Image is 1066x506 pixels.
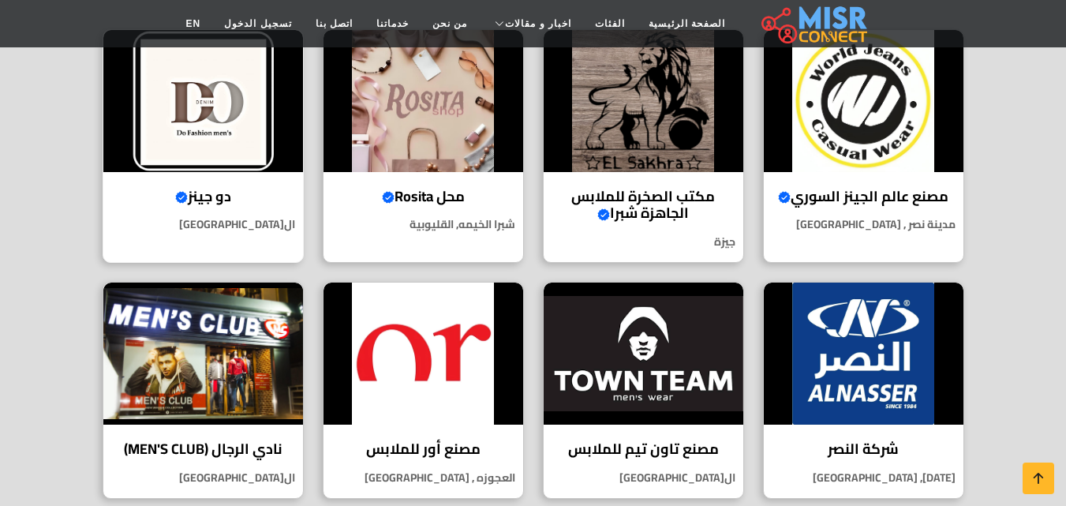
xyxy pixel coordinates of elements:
img: شركة النصر [764,283,963,425]
img: مصنع عالم الجينز السوري [764,30,963,172]
p: ال[GEOGRAPHIC_DATA] [103,470,303,486]
img: دو جينز [103,30,303,172]
img: نادي الرجال (MEN'S CLUB) [103,283,303,425]
a: مصنع تاون تيم للملابس مصنع تاون تيم للملابس ال[GEOGRAPHIC_DATA] [533,282,754,499]
a: EN [174,9,213,39]
a: اتصل بنا [304,9,365,39]
a: الصفحة الرئيسية [637,9,737,39]
img: محل Rosita [324,30,523,172]
a: تسجيل الدخول [212,9,303,39]
a: الفئات [583,9,637,39]
a: خدماتنا [365,9,421,39]
a: مصنع عالم الجينز السوري مصنع عالم الجينز السوري مدينة نصر , [GEOGRAPHIC_DATA] [754,29,974,263]
p: العجوزه , [GEOGRAPHIC_DATA] [324,470,523,486]
img: مصنع تاون تيم للملابس [544,283,743,425]
h4: مكتب الصخرة للملابس الجاهزة شبرا [555,188,731,222]
a: من نحن [421,9,479,39]
a: مصنع أور للملابس مصنع أور للملابس العجوزه , [GEOGRAPHIC_DATA] [313,282,533,499]
a: اخبار و مقالات [479,9,583,39]
p: [DATE], [GEOGRAPHIC_DATA] [764,470,963,486]
p: جيزة [544,234,743,250]
img: main.misr_connect [761,4,867,43]
a: شركة النصر شركة النصر [DATE], [GEOGRAPHIC_DATA] [754,282,974,499]
h4: مصنع عالم الجينز السوري [776,188,952,205]
h4: شركة النصر [776,440,952,458]
h4: محل Rosita [335,188,511,205]
h4: مصنع أور للملابس [335,440,511,458]
svg: Verified account [175,191,188,204]
a: دو جينز دو جينز ال[GEOGRAPHIC_DATA] [93,29,313,263]
p: مدينة نصر , [GEOGRAPHIC_DATA] [764,216,963,233]
p: ال[GEOGRAPHIC_DATA] [103,216,303,233]
p: ال[GEOGRAPHIC_DATA] [544,470,743,486]
p: شبرا الخيمه, القليوبية [324,216,523,233]
span: اخبار و مقالات [505,17,571,31]
a: مكتب الصخرة للملابس الجاهزة شبرا مكتب الصخرة للملابس الجاهزة شبرا جيزة [533,29,754,263]
h4: مصنع تاون تيم للملابس [555,440,731,458]
svg: Verified account [382,191,395,204]
h4: نادي الرجال (MEN'S CLUB) [115,440,291,458]
svg: Verified account [597,208,610,221]
h4: دو جينز [115,188,291,205]
a: محل Rosita محل Rosita شبرا الخيمه, القليوبية [313,29,533,263]
img: مصنع أور للملابس [324,283,523,425]
img: مكتب الصخرة للملابس الجاهزة شبرا [544,30,743,172]
a: نادي الرجال (MEN'S CLUB) نادي الرجال (MEN'S CLUB) ال[GEOGRAPHIC_DATA] [93,282,313,499]
svg: Verified account [778,191,791,204]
